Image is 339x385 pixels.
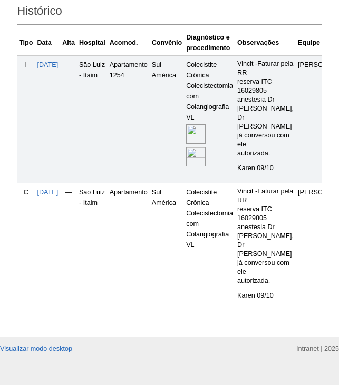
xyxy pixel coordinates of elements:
p: Vincit -Faturar pela RR reserva ITC 16029805 anestesia Dr [PERSON_NAME], Dr [PERSON_NAME] já conv... [237,60,294,158]
td: — [60,183,77,310]
th: Observações [235,30,296,56]
h2: Histórico [17,1,322,25]
a: [DATE] [37,189,59,196]
td: Colecistite Crônica Colecistectomia com Colangiografia VL [184,55,235,183]
th: Data [35,30,61,56]
td: São Luiz - Itaim [77,183,108,310]
td: — [60,55,77,183]
td: São Luiz - Itaim [77,55,108,183]
p: Vincit -Faturar pela RR reserva ITC 16029805 anestesia Dr [PERSON_NAME], Dr [PERSON_NAME] já conv... [237,187,294,285]
th: Alta [60,30,77,56]
div: C [19,187,33,198]
p: Karen 09/10 [237,164,294,173]
td: Sul América [150,55,184,183]
td: Apartamento 1254 [108,55,150,183]
td: Sul América [150,183,184,310]
th: Convênio [150,30,184,56]
td: Apartamento [108,183,150,310]
th: Hospital [77,30,108,56]
th: Tipo [17,30,35,56]
a: [DATE] [37,61,59,68]
th: Diagnóstico e procedimento [184,30,235,56]
div: Intranet | 2025 [296,343,339,354]
div: I [19,60,33,70]
th: Acomod. [108,30,150,56]
p: Karen 09/10 [237,291,294,300]
td: Colecistite Crônica Colecistectomia com Colangiografia VL [184,183,235,310]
